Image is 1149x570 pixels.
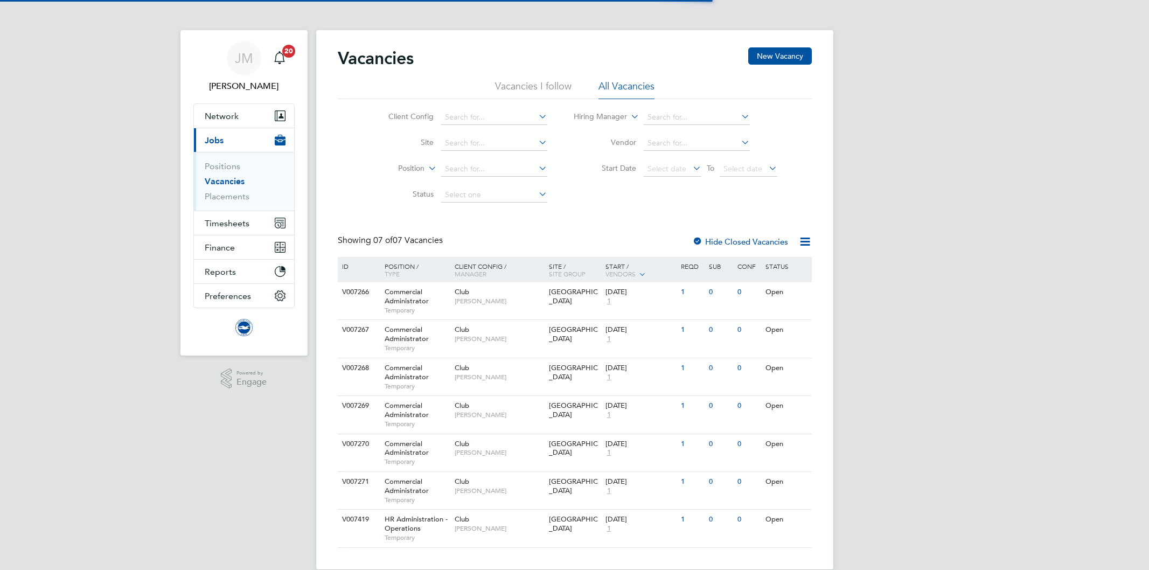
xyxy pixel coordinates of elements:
[605,297,612,306] span: 1
[205,242,235,253] span: Finance
[735,510,763,530] div: 0
[373,235,393,246] span: 07 of
[372,137,434,147] label: Site
[706,472,734,492] div: 0
[455,439,469,448] span: Club
[339,434,377,454] div: V007270
[763,510,810,530] div: Open
[678,358,706,378] div: 1
[574,137,636,147] label: Vendor
[455,335,544,343] span: [PERSON_NAME]
[339,510,377,530] div: V007419
[706,257,734,275] div: Sub
[205,291,251,301] span: Preferences
[723,164,762,173] span: Select date
[678,257,706,275] div: Reqd
[441,110,547,125] input: Search for...
[236,378,267,387] span: Engage
[194,104,294,128] button: Network
[605,269,636,278] span: Vendors
[205,218,249,228] span: Timesheets
[269,41,290,75] a: 20
[339,257,377,275] div: ID
[549,363,598,381] span: [GEOGRAPHIC_DATA]
[549,269,586,278] span: Site Group
[692,237,788,247] label: Hide Closed Vacancies
[678,510,706,530] div: 1
[455,486,544,495] span: [PERSON_NAME]
[339,396,377,416] div: V007269
[598,80,654,99] li: All Vacancies
[678,434,706,454] div: 1
[763,358,810,378] div: Open
[339,320,377,340] div: V007267
[235,51,253,65] span: JM
[385,344,449,352] span: Temporary
[605,401,676,411] div: [DATE]
[706,282,734,302] div: 0
[706,510,734,530] div: 0
[372,189,434,199] label: Status
[385,325,429,343] span: Commercial Administrator
[603,257,678,284] div: Start /
[441,136,547,151] input: Search for...
[205,111,239,121] span: Network
[377,257,452,283] div: Position /
[235,319,253,336] img: brightonandhovealbion-logo-retina.png
[735,358,763,378] div: 0
[385,401,429,419] span: Commercial Administrator
[546,257,603,283] div: Site /
[373,235,443,246] span: 07 Vacancies
[385,363,429,381] span: Commercial Administrator
[605,486,612,496] span: 1
[565,112,627,122] label: Hiring Manager
[205,161,240,171] a: Positions
[385,287,429,305] span: Commercial Administrator
[455,325,469,334] span: Club
[441,162,547,177] input: Search for...
[605,373,612,382] span: 1
[455,401,469,410] span: Club
[452,257,546,283] div: Client Config /
[455,411,544,419] span: [PERSON_NAME]
[194,284,294,308] button: Preferences
[706,358,734,378] div: 0
[605,288,676,297] div: [DATE]
[574,163,636,173] label: Start Date
[455,269,486,278] span: Manager
[193,319,295,336] a: Go to home page
[194,235,294,259] button: Finance
[205,135,224,145] span: Jobs
[605,335,612,344] span: 1
[735,434,763,454] div: 0
[236,369,267,378] span: Powered by
[221,369,267,389] a: Powered byEngage
[605,515,676,524] div: [DATE]
[205,191,249,201] a: Placements
[205,176,245,186] a: Vacancies
[193,80,295,93] span: Jo Morris
[385,533,449,542] span: Temporary
[678,282,706,302] div: 1
[605,440,676,449] div: [DATE]
[385,496,449,504] span: Temporary
[282,45,295,58] span: 20
[763,472,810,492] div: Open
[678,472,706,492] div: 1
[678,320,706,340] div: 1
[385,439,429,457] span: Commercial Administrator
[763,282,810,302] div: Open
[763,257,810,275] div: Status
[644,136,750,151] input: Search for...
[455,477,469,486] span: Club
[647,164,686,173] span: Select date
[735,282,763,302] div: 0
[455,363,469,372] span: Club
[194,260,294,283] button: Reports
[339,282,377,302] div: V007266
[605,364,676,373] div: [DATE]
[549,439,598,457] span: [GEOGRAPHIC_DATA]
[194,211,294,235] button: Timesheets
[735,396,763,416] div: 0
[549,287,598,305] span: [GEOGRAPHIC_DATA]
